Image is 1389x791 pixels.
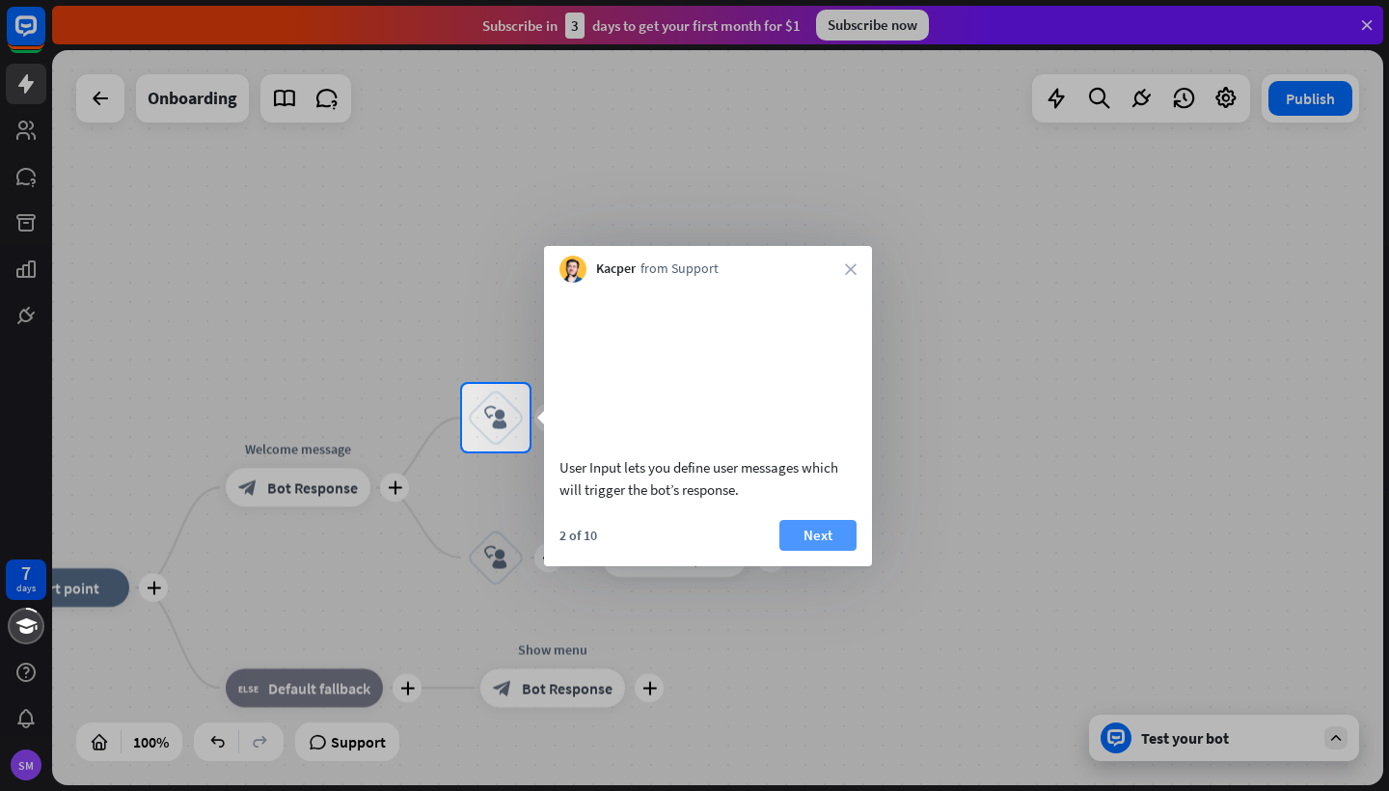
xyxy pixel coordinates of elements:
button: Open LiveChat chat widget [15,8,73,66]
span: from Support [640,259,719,279]
i: close [845,263,857,275]
button: Next [779,520,857,551]
div: User Input lets you define user messages which will trigger the bot’s response. [559,456,857,501]
span: Kacper [596,259,636,279]
div: 2 of 10 [559,527,597,544]
i: block_user_input [484,406,507,429]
